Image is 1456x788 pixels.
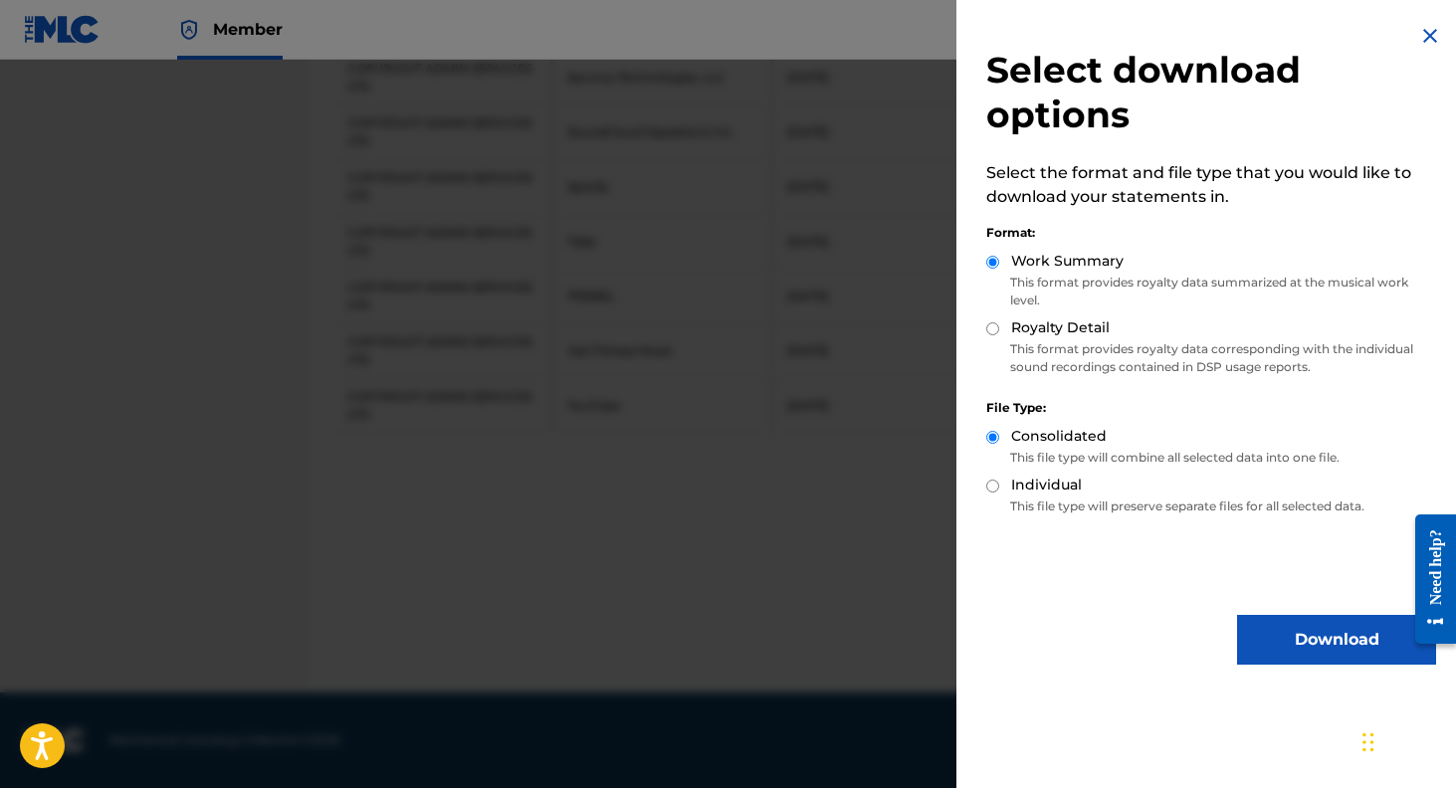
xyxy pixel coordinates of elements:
label: Work Summary [1011,251,1124,272]
iframe: Chat Widget [1356,692,1456,788]
button: Download [1237,615,1436,665]
div: Drag [1362,712,1374,772]
p: This format provides royalty data summarized at the musical work level. [986,274,1436,309]
p: This format provides royalty data corresponding with the individual sound recordings contained in... [986,340,1436,376]
p: This file type will preserve separate files for all selected data. [986,497,1436,515]
span: Member [213,18,283,41]
div: Format: [986,224,1436,242]
label: Consolidated [1011,426,1107,447]
img: Top Rightsholder [177,18,201,42]
label: Individual [1011,475,1082,495]
p: This file type will combine all selected data into one file. [986,449,1436,467]
iframe: Resource Center [1400,493,1456,664]
p: Select the format and file type that you would like to download your statements in. [986,161,1436,209]
h2: Select download options [986,48,1436,137]
div: File Type: [986,399,1436,417]
label: Royalty Detail [1011,317,1110,338]
img: MLC Logo [24,15,101,44]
